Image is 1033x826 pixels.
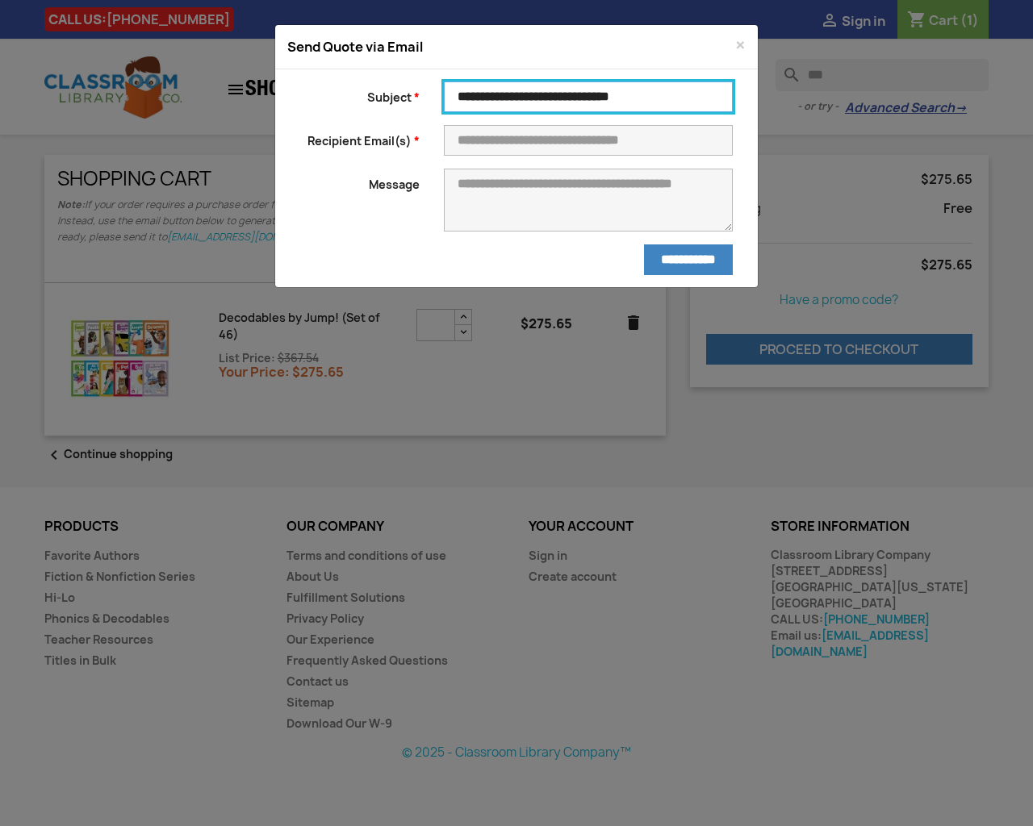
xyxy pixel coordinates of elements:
label: Subject [275,81,432,106]
h5: Send Quote via Email [287,38,423,56]
label: Recipient Email(s) [275,125,432,149]
label: Message [275,169,432,193]
button: Close [735,35,746,55]
span: × [735,31,746,59]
